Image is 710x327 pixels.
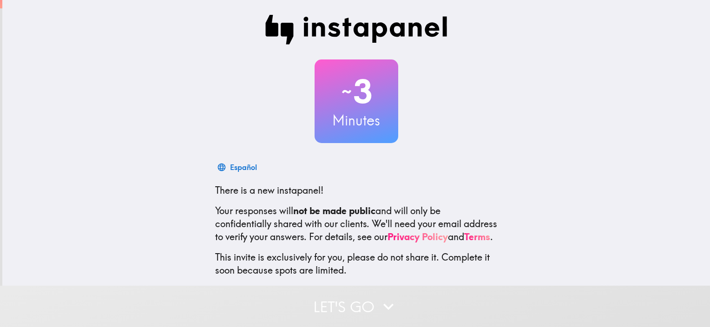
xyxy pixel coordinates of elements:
button: Español [215,158,261,177]
span: There is a new instapanel! [215,184,323,196]
img: Instapanel [265,15,447,45]
h3: Minutes [315,111,398,130]
span: ~ [340,78,353,105]
a: [DOMAIN_NAME] [389,285,471,296]
div: Español [230,161,257,174]
h2: 3 [315,72,398,111]
a: Terms [464,231,490,242]
b: not be made public [293,205,375,216]
a: Privacy Policy [388,231,448,242]
p: This invite is exclusively for you, please do not share it. Complete it soon because spots are li... [215,251,498,277]
p: Your responses will and will only be confidentially shared with our clients. We'll need your emai... [215,204,498,243]
p: To learn more about Instapanel, check out . For questions or help, email us at . [215,284,498,323]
